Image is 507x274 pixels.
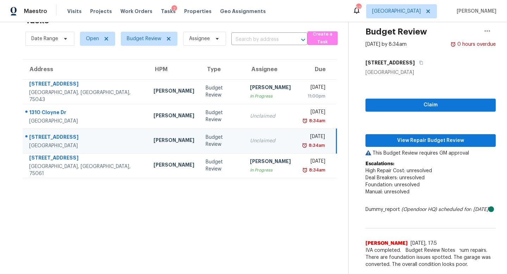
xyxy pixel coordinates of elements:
[308,167,325,174] div: 8:34am
[356,4,361,11] div: 52
[220,8,266,15] span: Geo Assignments
[372,8,421,15] span: [GEOGRAPHIC_DATA]
[298,35,308,45] button: Open
[307,142,325,149] div: 8:34am
[29,118,142,125] div: [GEOGRAPHIC_DATA]
[302,93,325,100] div: 11:00pm
[365,206,496,213] div: Dummy_report
[29,109,142,118] div: 1310 Cloyne Dr
[456,41,496,48] div: 0 hours overdue
[154,87,194,96] div: [PERSON_NAME]
[161,9,176,14] span: Tasks
[311,30,334,46] span: Create a Task
[365,182,420,187] span: Foundation: unresolved
[200,60,244,79] th: Type
[23,60,148,79] th: Address
[154,137,194,145] div: [PERSON_NAME]
[250,158,291,167] div: [PERSON_NAME]
[307,31,338,45] button: Create a Task
[231,34,288,45] input: Search by address
[244,60,296,79] th: Assignee
[250,137,291,144] div: Unclaimed
[302,167,308,174] img: Overdue Alarm Icon
[302,158,325,167] div: [DATE]
[154,112,194,121] div: [PERSON_NAME]
[206,158,239,173] div: Budget Review
[25,17,49,24] h2: Tasks
[67,8,82,15] span: Visits
[365,41,407,48] div: [DATE] by 8:34am
[29,154,142,163] div: [STREET_ADDRESS]
[29,80,142,89] div: [STREET_ADDRESS]
[302,84,325,93] div: [DATE]
[371,136,490,145] span: View Repair Budget Review
[365,99,496,112] button: Claim
[250,113,291,120] div: Unclaimed
[302,133,325,142] div: [DATE]
[189,35,210,42] span: Assignee
[411,241,437,246] span: [DATE], 17:5
[401,247,459,254] span: Budget Review Notes
[206,109,239,123] div: Budget Review
[250,84,291,93] div: [PERSON_NAME]
[302,108,325,117] div: [DATE]
[438,207,488,212] i: scheduled for: [DATE]
[302,142,307,149] img: Overdue Alarm Icon
[365,161,394,166] b: Escalations:
[148,60,200,79] th: HPM
[365,134,496,147] button: View Repair Budget Review
[302,117,308,124] img: Overdue Alarm Icon
[206,134,239,148] div: Budget Review
[365,175,425,180] span: Deal Breakers: unresolved
[365,247,496,268] span: IVA completed. The interior needs maximum repairs. There are foundation issues spotted. The garag...
[365,28,427,35] h2: Budget Review
[250,167,291,174] div: In Progress
[365,168,432,173] span: High Repair Cost: unresolved
[365,69,496,76] div: [GEOGRAPHIC_DATA]
[24,8,47,15] span: Maestro
[206,85,239,99] div: Budget Review
[127,35,161,42] span: Budget Review
[371,101,490,110] span: Claim
[450,41,456,48] img: Overdue Alarm Icon
[90,8,112,15] span: Projects
[365,59,415,66] h5: [STREET_ADDRESS]
[120,8,152,15] span: Work Orders
[184,8,212,15] span: Properties
[365,189,409,194] span: Manual: unresolved
[29,133,142,142] div: [STREET_ADDRESS]
[415,56,424,69] button: Copy Address
[308,117,325,124] div: 8:34am
[250,93,291,100] div: In Progress
[171,5,177,12] div: 2
[454,8,496,15] span: [PERSON_NAME]
[401,207,437,212] i: (Opendoor HQ)
[29,163,142,177] div: [GEOGRAPHIC_DATA], [GEOGRAPHIC_DATA], 75061
[86,35,99,42] span: Open
[365,240,408,247] span: [PERSON_NAME]
[29,142,142,149] div: [GEOGRAPHIC_DATA]
[296,60,336,79] th: Due
[29,89,142,103] div: [GEOGRAPHIC_DATA], [GEOGRAPHIC_DATA], 75043
[365,150,496,157] p: This Budget Review requires GM approval
[31,35,58,42] span: Date Range
[154,161,194,170] div: [PERSON_NAME]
